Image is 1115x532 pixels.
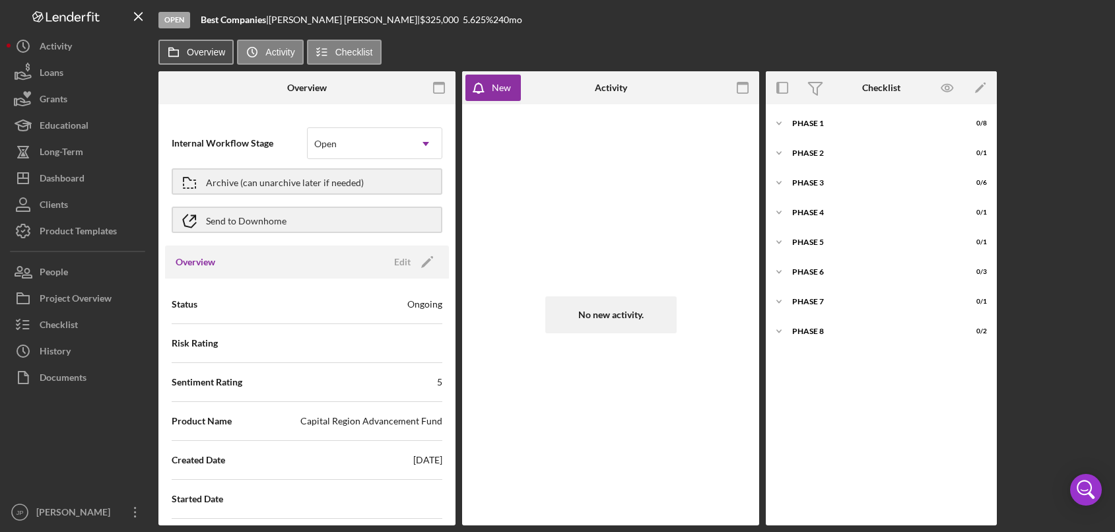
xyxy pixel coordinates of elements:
label: Checklist [335,47,373,57]
button: Project Overview [7,285,152,312]
b: Best Companies [201,14,266,25]
div: 0 / 6 [963,179,987,187]
span: Sentiment Rating [172,376,242,389]
div: No new activity. [545,296,677,333]
button: Activity [237,40,303,65]
span: Created Date [172,453,225,467]
div: Phase 3 [792,179,954,187]
span: $325,000 [420,14,459,25]
button: Product Templates [7,218,152,244]
div: [PERSON_NAME] [PERSON_NAME] | [269,15,420,25]
div: Product Templates [40,218,117,248]
div: Open [158,12,190,28]
div: 0 / 3 [963,268,987,276]
div: Grants [40,86,67,116]
div: Phase 2 [792,149,954,157]
button: People [7,259,152,285]
div: 240 mo [493,15,522,25]
button: Documents [7,364,152,391]
div: 0 / 2 [963,327,987,335]
button: Activity [7,33,152,59]
div: [PERSON_NAME] [33,499,119,529]
div: 0 / 1 [963,149,987,157]
div: Phase 8 [792,327,954,335]
label: Overview [187,47,225,57]
div: 0 / 8 [963,119,987,127]
span: Product Name [172,415,232,428]
div: People [40,259,68,288]
button: Checklist [307,40,382,65]
span: Risk Rating [172,337,218,350]
button: History [7,338,152,364]
div: Activity [595,83,627,93]
button: Dashboard [7,165,152,191]
div: 0 / 1 [963,238,987,246]
div: Phase 7 [792,298,954,306]
div: History [40,338,71,368]
h3: Overview [176,255,215,269]
button: Educational [7,112,152,139]
text: JP [16,509,23,516]
div: 5.625 % [463,15,493,25]
div: 0 / 1 [963,298,987,306]
div: Documents [40,364,86,394]
div: Checklist [40,312,78,341]
div: Archive (can unarchive later if needed) [206,170,364,193]
div: [DATE] [413,453,442,467]
div: Ongoing [407,298,442,311]
button: JP[PERSON_NAME] [7,499,152,525]
div: Checklist [862,83,900,93]
button: Long-Term [7,139,152,165]
div: 5 [437,376,442,389]
div: Long-Term [40,139,83,168]
button: Archive (can unarchive later if needed) [172,168,442,195]
div: Dashboard [40,165,84,195]
div: Phase 1 [792,119,954,127]
div: Loans [40,59,63,89]
span: Status [172,298,197,311]
button: New [465,75,521,101]
button: Edit [386,252,438,272]
div: Phase 4 [792,209,954,216]
span: Started Date [172,492,223,506]
div: Project Overview [40,285,112,315]
div: Activity [40,33,72,63]
button: Loans [7,59,152,86]
div: Edit [394,252,411,272]
div: New [492,75,511,101]
div: 0 / 1 [963,209,987,216]
label: Activity [265,47,294,57]
button: Send to Downhome [172,207,442,233]
div: Open Intercom Messenger [1070,474,1102,506]
span: Internal Workflow Stage [172,137,307,150]
div: Clients [40,191,68,221]
div: Capital Region Advancement Fund [300,415,442,428]
div: Phase 5 [792,238,954,246]
div: Open [314,139,337,149]
button: Grants [7,86,152,112]
div: Educational [40,112,88,142]
div: Send to Downhome [206,208,287,232]
button: Clients [7,191,152,218]
div: Phase 6 [792,268,954,276]
button: Overview [158,40,234,65]
div: Overview [287,83,327,93]
button: Checklist [7,312,152,338]
div: | [201,15,269,25]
